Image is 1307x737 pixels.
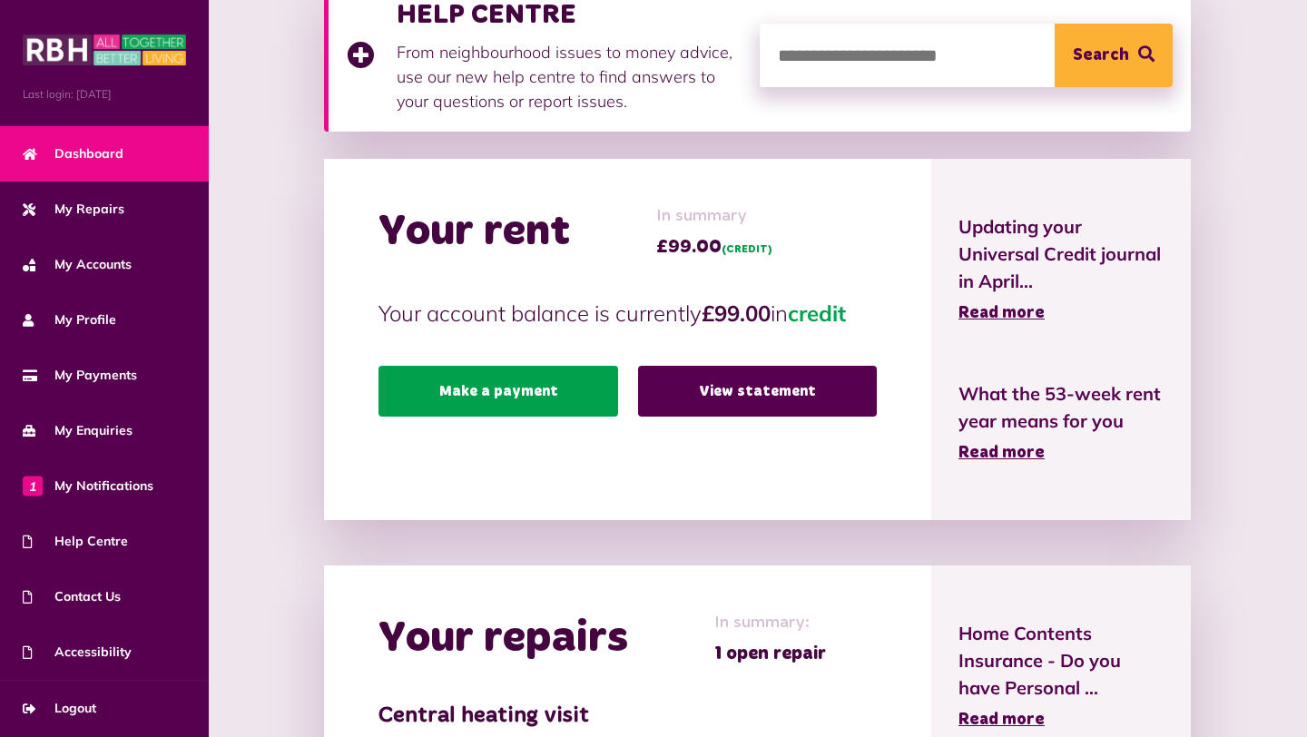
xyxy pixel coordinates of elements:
span: Contact Us [23,587,121,606]
p: From neighbourhood issues to money advice, use our new help centre to find answers to your questi... [397,40,742,113]
h3: Central heating visit [378,703,876,730]
strong: £99.00 [702,300,771,327]
span: My Enquiries [23,421,133,440]
span: 1 open repair [714,640,826,667]
span: £99.00 [656,233,772,260]
a: What the 53-week rent year means for you Read more [958,380,1164,466]
a: Make a payment [378,366,617,417]
a: View statement [638,366,877,417]
span: What the 53-week rent year means for you [958,380,1164,435]
span: In summary: [714,611,826,635]
span: My Payments [23,366,137,385]
span: Updating your Universal Credit journal in April... [958,213,1164,295]
p: Your account balance is currently in [378,297,876,329]
span: Home Contents Insurance - Do you have Personal ... [958,620,1164,702]
span: In summary [656,204,772,229]
a: Updating your Universal Credit journal in April... Read more [958,213,1164,326]
span: Logout [23,699,96,718]
span: (CREDIT) [722,244,772,255]
span: Read more [958,712,1045,728]
button: Search [1055,24,1173,87]
span: credit [788,300,846,327]
span: Read more [958,305,1045,321]
span: Read more [958,445,1045,461]
span: My Notifications [23,477,153,496]
span: My Profile [23,310,116,329]
span: Accessibility [23,643,132,662]
h2: Your rent [378,206,570,259]
span: Dashboard [23,144,123,163]
span: 1 [23,476,43,496]
img: MyRBH [23,32,186,68]
span: Last login: [DATE] [23,86,186,103]
a: Home Contents Insurance - Do you have Personal ... Read more [958,620,1164,732]
span: My Repairs [23,200,124,219]
h2: Your repairs [378,613,628,665]
span: Help Centre [23,532,128,551]
span: My Accounts [23,255,132,274]
span: Search [1073,24,1129,87]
